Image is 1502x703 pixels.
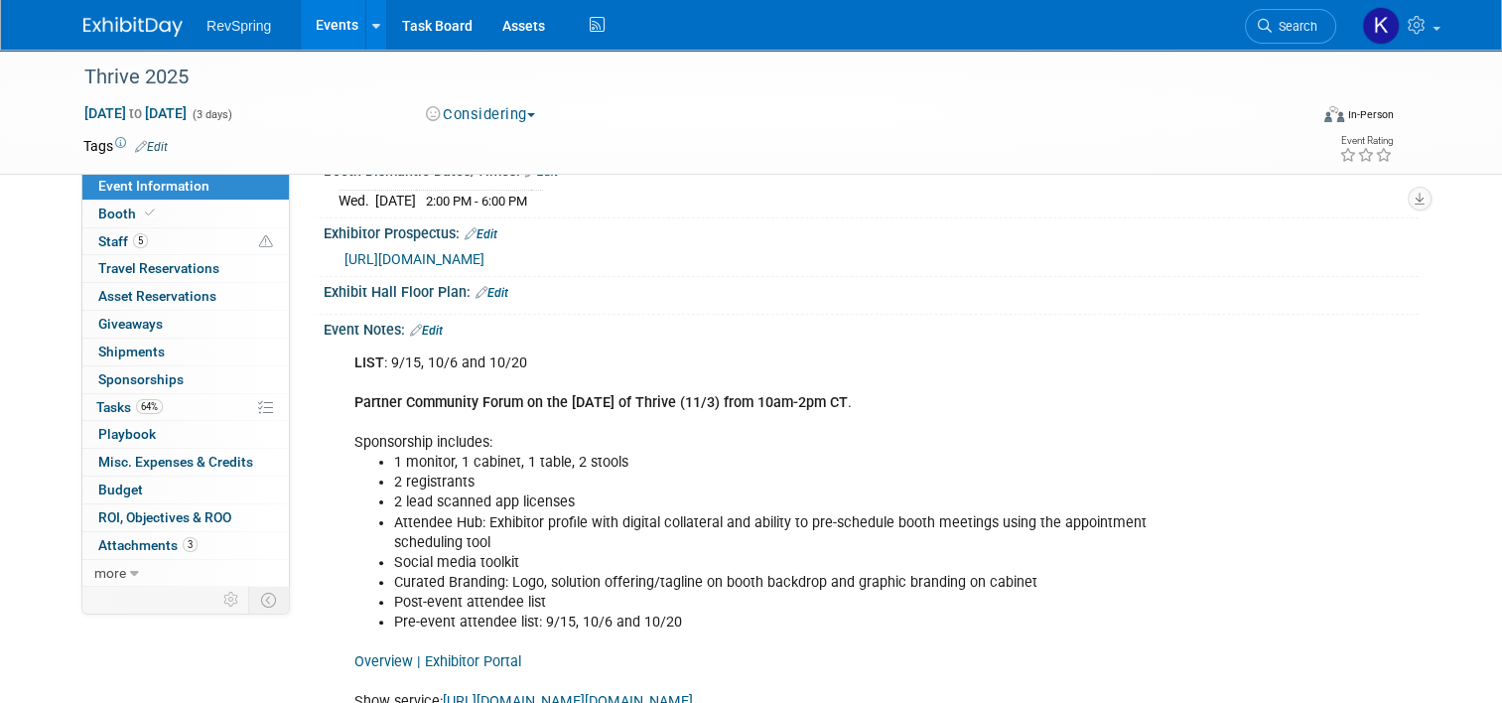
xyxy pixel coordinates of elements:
a: Misc. Expenses & Credits [82,449,289,476]
div: Event Notes: [324,315,1419,341]
span: Attachments [98,537,198,553]
a: Search [1245,9,1336,44]
span: Budget [98,482,143,497]
button: Considering [419,104,543,125]
a: Tasks64% [82,394,289,421]
td: Tags [83,136,168,156]
i: Booth reservation complete [145,208,155,218]
li: 2 registrants [394,473,1194,492]
span: Event Information [98,178,209,194]
li: Attendee Hub: Exhibitor profile with digital collateral and ability to pre-schedule booth meeting... [394,513,1194,553]
span: Misc. Expenses & Credits [98,454,253,470]
a: Edit [135,140,168,154]
div: Event Rating [1339,136,1393,146]
span: Booth [98,206,159,221]
span: Travel Reservations [98,260,219,276]
td: Wed. [339,190,375,211]
li: Curated Branding: Logo, solution offering/tagline on booth backdrop and graphic branding on cabinet [394,573,1194,593]
a: Edit [476,286,508,300]
a: Overview | Exhibitor Portal [354,653,521,670]
b: Partner Community Forum on the [DATE] of Thrive (11/3) from 10am-2pm CT [354,394,848,411]
span: Shipments [98,344,165,359]
img: Format-Inperson.png [1324,106,1344,122]
span: Tasks [96,399,163,415]
span: 2:00 PM - 6:00 PM [426,194,527,209]
a: more [82,560,289,587]
li: Social media toolkit [394,553,1194,573]
a: ROI, Objectives & ROO [82,504,289,531]
span: Sponsorships [98,371,184,387]
span: 3 [183,537,198,552]
a: Travel Reservations [82,255,289,282]
div: Exhibit Hall Floor Plan: [324,277,1419,303]
span: Giveaways [98,316,163,332]
span: (3 days) [191,108,232,121]
li: Post-event attendee list [394,593,1194,613]
span: [DATE] [DATE] [83,104,188,122]
span: more [94,565,126,581]
a: Event Information [82,173,289,200]
div: Event Format [1200,103,1394,133]
b: LIST [354,354,384,371]
span: Search [1272,19,1317,34]
img: ExhibitDay [83,17,183,37]
span: Potential Scheduling Conflict -- at least one attendee is tagged in another overlapping event. [259,233,273,251]
a: Edit [465,227,497,241]
li: Pre-event attendee list: 9/15, 10/6 and 10/20 [394,613,1194,633]
a: Staff5 [82,228,289,255]
li: 2 lead scanned app licenses [394,492,1194,512]
a: Budget [82,477,289,503]
a: Playbook [82,421,289,448]
a: Attachments3 [82,532,289,559]
td: Toggle Event Tabs [249,587,290,613]
a: Booth [82,201,289,227]
span: Staff [98,233,148,249]
img: Kelsey Culver [1362,7,1400,45]
a: Shipments [82,339,289,365]
span: 64% [136,399,163,414]
span: Asset Reservations [98,288,216,304]
div: In-Person [1347,107,1394,122]
span: RevSpring [206,18,271,34]
span: to [126,105,145,121]
div: Exhibitor Prospectus: [324,218,1419,244]
span: 5 [133,233,148,248]
span: ROI, Objectives & ROO [98,509,231,525]
div: Thrive 2025 [77,60,1283,95]
a: Giveaways [82,311,289,338]
td: [DATE] [375,190,416,211]
span: Playbook [98,426,156,442]
li: 1 monitor, 1 cabinet, 1 table, 2 stools [394,453,1194,473]
a: Sponsorships [82,366,289,393]
a: Asset Reservations [82,283,289,310]
a: [URL][DOMAIN_NAME] [344,251,484,267]
a: Edit [410,324,443,338]
td: Personalize Event Tab Strip [214,587,249,613]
